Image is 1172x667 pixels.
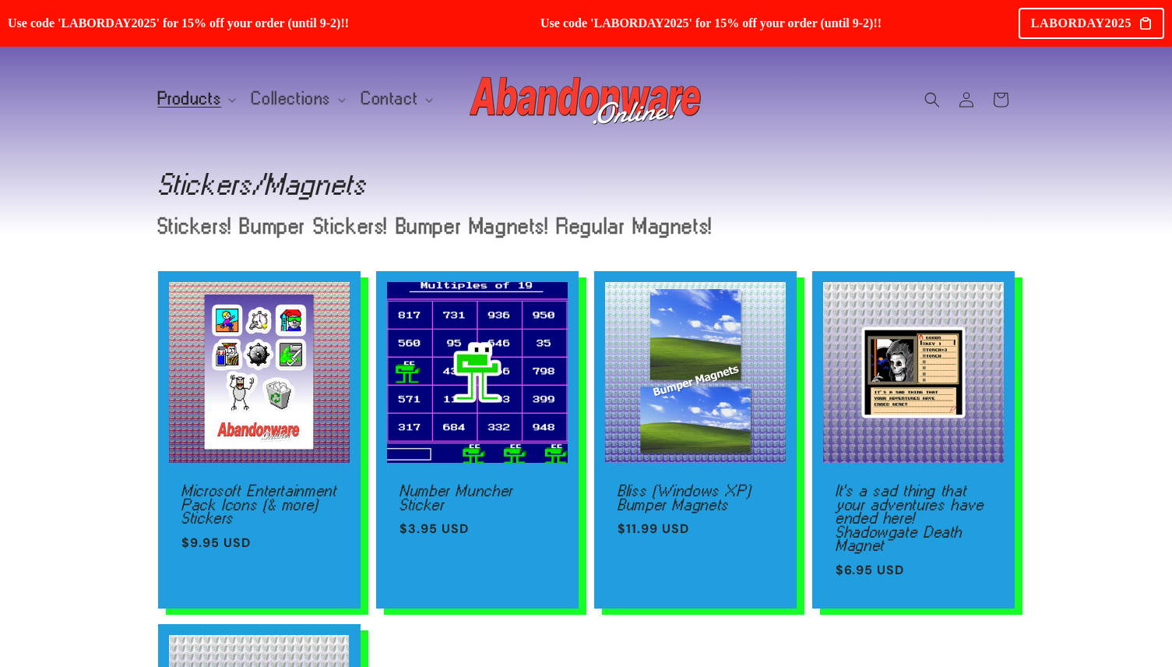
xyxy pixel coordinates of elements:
a: Microsoft Entertainment Pack Icons (& more) Stickers [181,484,337,525]
a: Abandonware [463,62,709,136]
summary: Collections [242,83,352,115]
summary: Contact [352,83,439,115]
div: LABORDAY2025 [1019,8,1164,39]
span: Contact [361,92,418,106]
span: Products [158,92,222,106]
h1: Stickers/Magnets [158,171,1015,196]
a: Number Muncher Sticker [399,484,555,511]
span: Collections [252,92,331,106]
summary: Products [149,83,243,115]
span: Use code 'LABORDAY2025' for 15% off your order (until 9-2)!! [540,16,1053,30]
img: Abandonware [470,69,703,131]
span: Use code 'LABORDAY2025' for 15% off your order (until 9-2)!! [8,16,520,30]
p: Stickers! Bumper Stickers! Bumper Magnets! Regular Magnets! [158,216,729,237]
summary: Search [915,83,949,117]
a: It's a sad thing that your adventures have ended here! Shadowgate Death Magnet [836,484,991,552]
a: Bliss (Windows XP) Bumper Magnets [618,484,773,511]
